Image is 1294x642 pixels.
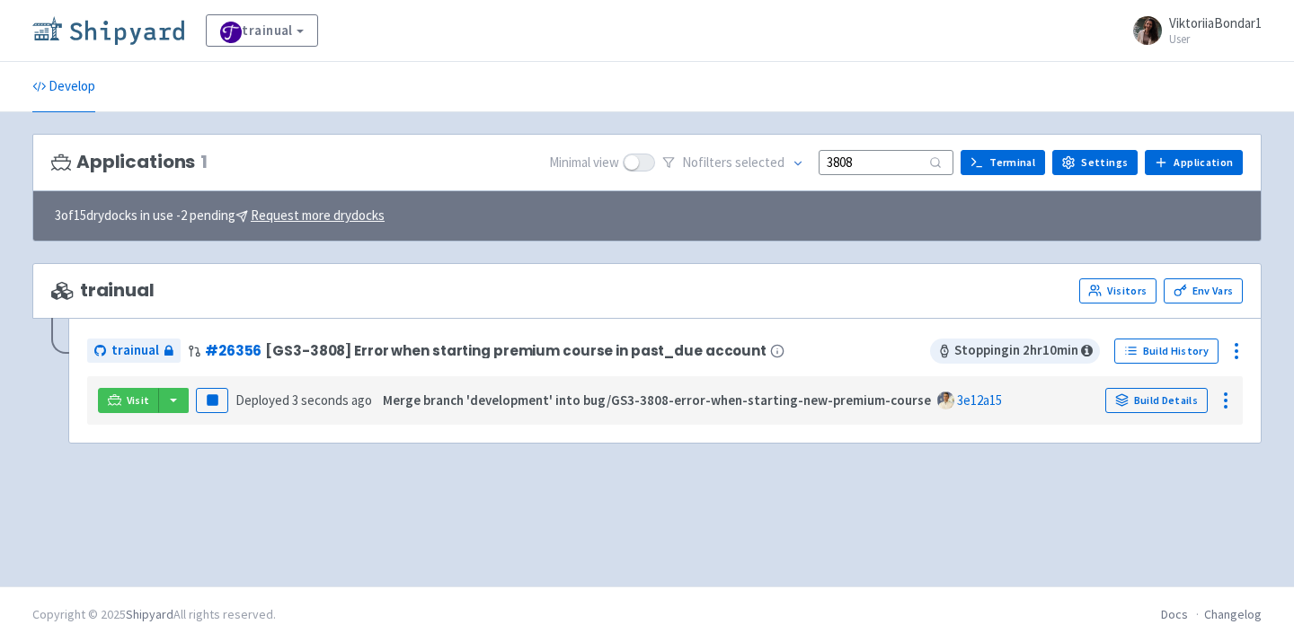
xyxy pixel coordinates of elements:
[1161,606,1188,622] a: Docs
[32,605,276,624] div: Copyright © 2025 All rights reserved.
[87,339,181,363] a: trainual
[292,391,372,409] time: 3 seconds ago
[1164,278,1243,303] a: Env Vars
[735,154,784,171] span: selected
[1169,33,1262,45] small: User
[32,16,184,45] img: Shipyard logo
[961,150,1045,175] a: Terminal
[930,339,1100,364] span: Stopping in 2 hr 10 min
[251,207,385,224] u: Request more drydocks
[51,152,208,172] h3: Applications
[1145,150,1243,175] a: Application
[957,391,1002,409] a: 3e12a15
[1114,339,1219,364] a: Build History
[205,341,261,360] a: #26356
[1169,14,1262,31] span: ViktoriiaBondar1
[51,280,155,301] span: trainual
[549,153,619,173] span: Minimal view
[682,153,784,173] span: No filter s
[200,152,208,172] span: 1
[111,340,159,361] span: trainual
[98,388,159,413] a: Visit
[126,606,173,622] a: Shipyard
[127,393,150,408] span: Visit
[1122,16,1262,45] a: ViktoriiaBondar1 User
[1204,606,1262,622] a: Changelog
[1052,150,1138,175] a: Settings
[819,150,953,174] input: Search...
[1105,388,1208,413] a: Build Details
[206,14,318,47] a: trainual
[235,391,372,409] span: Deployed
[265,343,767,358] span: [GS3-3808] Error when starting premium course in past_due account
[1079,278,1157,303] a: Visitors
[196,388,228,413] button: Pause
[383,391,931,409] strong: Merge branch 'development' into bug/GS3-3808-error-when-starting-new-premium-course
[55,206,385,226] span: 3 of 15 drydocks in use - 2 pending
[32,62,95,112] a: Develop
